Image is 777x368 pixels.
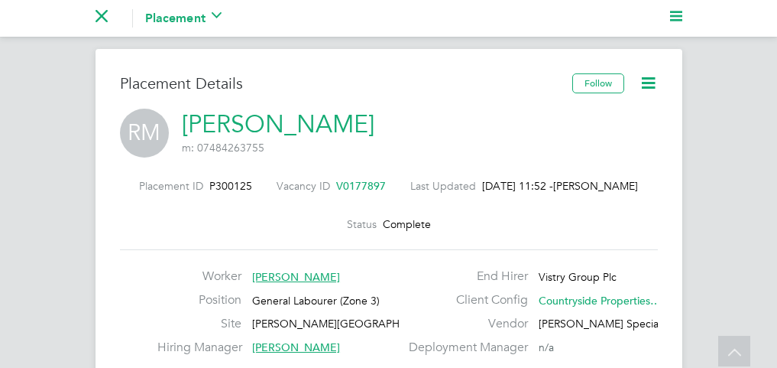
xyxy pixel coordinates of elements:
label: Worker [157,269,241,285]
span: [PERSON_NAME] [252,270,340,284]
a: [PERSON_NAME] [182,109,374,139]
span: Countryside Properties… [539,294,661,308]
label: Position [157,292,241,308]
span: Vistry Group Plc [539,270,617,284]
span: [DATE] 11:52 - [482,179,553,193]
span: [PERSON_NAME][GEOGRAPHIC_DATA] [252,317,447,331]
span: P300125 [209,179,252,193]
span: [PERSON_NAME] [252,340,340,354]
label: Placement ID [139,179,203,193]
label: Hiring Manager [157,340,241,356]
span: [PERSON_NAME] Specialist Recruit… [539,317,719,331]
span: RM [120,109,169,158]
h3: Placement Details [120,73,561,93]
span: V0177897 [336,179,386,193]
span: [PERSON_NAME] [553,179,638,193]
label: Client Config [400,292,528,308]
button: Follow [572,73,624,93]
span: n/a [539,340,554,354]
label: Site [157,316,241,332]
span: Complete [383,217,431,231]
label: Last Updated [410,179,476,193]
span: m: 07484263755 [182,141,264,155]
label: End Hirer [400,269,528,285]
label: Deployment Manager [400,340,528,356]
button: Placement [145,9,222,28]
span: General Labourer (Zone 3) [252,294,380,308]
label: Status [347,217,377,231]
label: Vacancy ID [277,179,330,193]
label: Vendor [400,316,528,332]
